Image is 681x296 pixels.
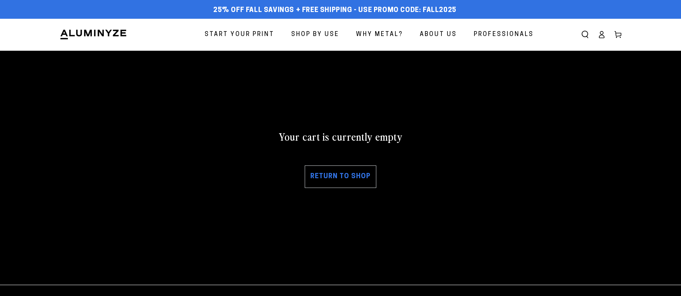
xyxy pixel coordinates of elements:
[420,29,457,40] span: About Us
[60,129,622,143] h2: Your cart is currently empty
[577,26,593,43] summary: Search our site
[350,25,409,45] a: Why Metal?
[286,25,345,45] a: Shop By Use
[199,25,280,45] a: Start Your Print
[474,29,534,40] span: Professionals
[205,29,274,40] span: Start Your Print
[356,29,403,40] span: Why Metal?
[305,165,376,188] a: Return to shop
[291,29,339,40] span: Shop By Use
[213,6,456,15] span: 25% off FALL Savings + Free Shipping - Use Promo Code: FALL2025
[414,25,462,45] a: About Us
[468,25,539,45] a: Professionals
[60,29,127,40] img: Aluminyze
